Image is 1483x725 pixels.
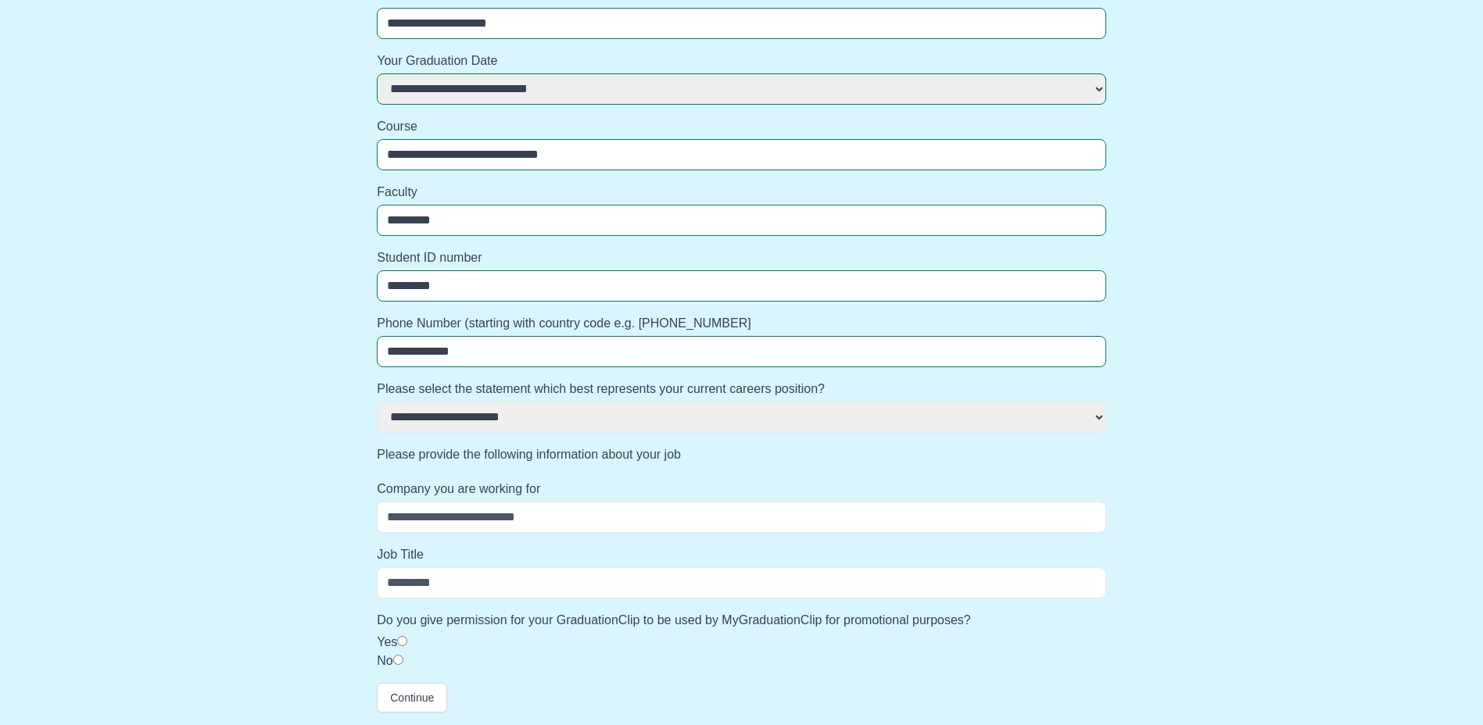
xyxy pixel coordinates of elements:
label: Job Title [377,545,1106,564]
label: Yes [377,635,397,648]
label: Do you give permission for your GraduationClip to be used by MyGraduationClip for promotional pur... [377,611,1106,630]
label: Company you are working for [377,480,1106,498]
label: Your Graduation Date [377,52,1106,70]
label: Phone Number (starting with country code e.g. [PHONE_NUMBER] [377,314,1106,333]
label: Course [377,117,1106,136]
label: Student ID number [377,248,1106,267]
button: Continue [377,683,447,712]
label: Faculty [377,183,1106,202]
label: Please provide the following information about your job [377,445,1106,464]
label: No [377,654,392,667]
label: Please select the statement which best represents your current careers position? [377,380,1106,398]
